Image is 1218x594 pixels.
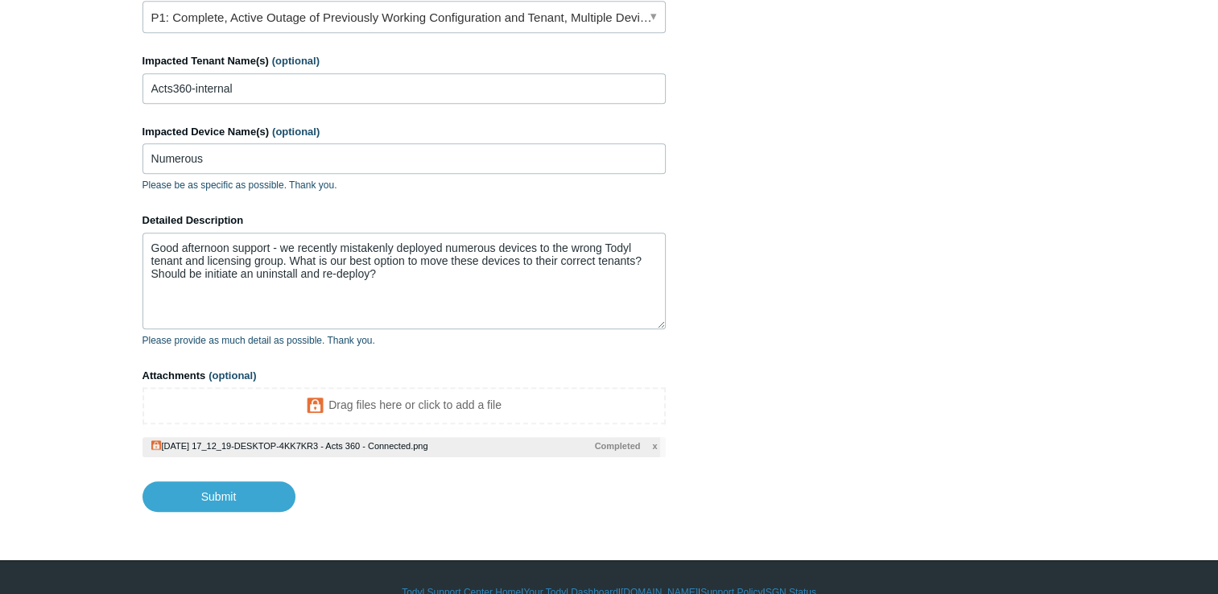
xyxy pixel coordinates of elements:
span: (optional) [272,126,320,138]
a: P1: Complete, Active Outage of Previously Working Configuration and Tenant, Multiple Devices [142,1,666,33]
label: Detailed Description [142,212,666,229]
p: Please be as specific as possible. Thank you. [142,178,666,192]
label: Attachments [142,368,666,384]
span: Completed [595,439,641,453]
span: (optional) [272,55,320,67]
span: (optional) [209,369,256,382]
span: x [652,439,657,453]
label: Impacted Tenant Name(s) [142,53,666,69]
input: Submit [142,481,295,512]
p: Please provide as much detail as possible. Thank you. [142,333,666,348]
label: Impacted Device Name(s) [142,124,666,140]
